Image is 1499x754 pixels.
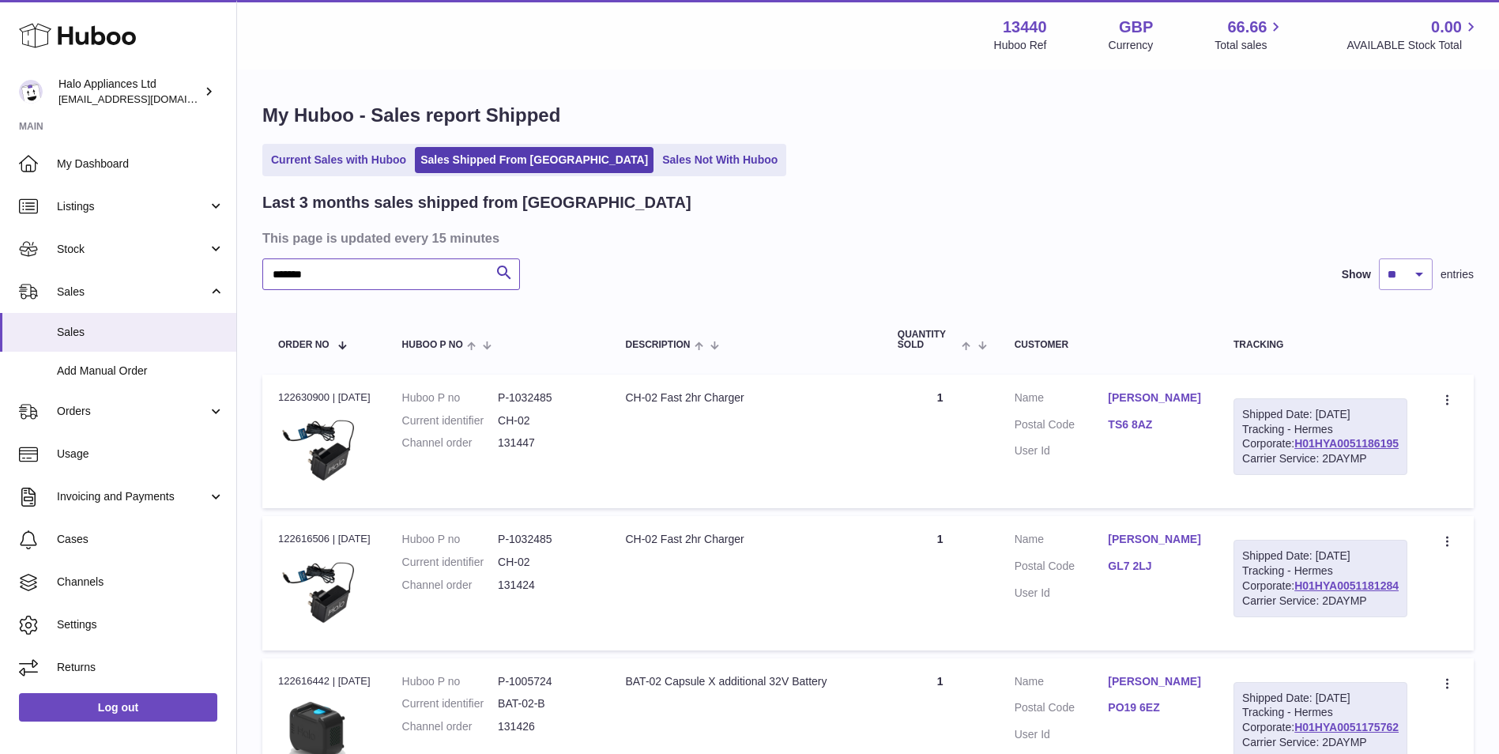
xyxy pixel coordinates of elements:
[266,147,412,173] a: Current Sales with Huboo
[57,575,224,590] span: Channels
[1215,17,1285,53] a: 66.66 Total sales
[657,147,783,173] a: Sales Not With Huboo
[498,578,593,593] dd: 131424
[19,693,217,722] a: Log out
[57,532,224,547] span: Cases
[1227,17,1267,38] span: 66.66
[498,413,593,428] dd: CH-02
[402,555,498,570] dt: Current identifier
[498,435,593,451] dd: 131447
[1015,700,1109,719] dt: Postal Code
[1015,390,1109,409] dt: Name
[498,532,593,547] dd: P-1032485
[1294,721,1399,733] a: H01HYA0051175762
[1015,417,1109,436] dt: Postal Code
[882,375,999,508] td: 1
[625,532,865,547] div: CH-02 Fast 2hr Charger
[1108,390,1202,405] a: [PERSON_NAME]
[625,340,690,350] span: Description
[1441,267,1474,282] span: entries
[278,409,357,488] img: CH-02.png
[1242,594,1399,609] div: Carrier Service: 2DAYMP
[402,719,498,734] dt: Channel order
[58,92,232,105] span: [EMAIL_ADDRESS][DOMAIN_NAME]
[57,325,224,340] span: Sales
[1294,579,1399,592] a: H01HYA0051181284
[625,674,865,689] div: BAT-02 Capsule X additional 32V Battery
[278,390,371,405] div: 122630900 | [DATE]
[882,516,999,650] td: 1
[1108,417,1202,432] a: TS6 8AZ
[1109,38,1154,53] div: Currency
[57,156,224,172] span: My Dashboard
[278,674,371,688] div: 122616442 | [DATE]
[1294,437,1399,450] a: H01HYA0051186195
[498,555,593,570] dd: CH-02
[1119,17,1153,38] strong: GBP
[994,38,1047,53] div: Huboo Ref
[19,80,43,104] img: internalAdmin-13440@internal.huboo.com
[57,285,208,300] span: Sales
[1233,398,1407,476] div: Tracking - Hermes Corporate:
[1015,674,1109,693] dt: Name
[1233,540,1407,617] div: Tracking - Hermes Corporate:
[1108,532,1202,547] a: [PERSON_NAME]
[1108,674,1202,689] a: [PERSON_NAME]
[1233,340,1407,350] div: Tracking
[498,696,593,711] dd: BAT-02-B
[402,578,498,593] dt: Channel order
[402,674,498,689] dt: Huboo P no
[1242,451,1399,466] div: Carrier Service: 2DAYMP
[278,532,371,546] div: 122616506 | [DATE]
[402,532,498,547] dt: Huboo P no
[402,413,498,428] dt: Current identifier
[1015,532,1109,551] dt: Name
[1346,38,1480,53] span: AVAILABLE Stock Total
[498,674,593,689] dd: P-1005724
[1015,727,1109,742] dt: User Id
[278,340,330,350] span: Order No
[625,390,865,405] div: CH-02 Fast 2hr Charger
[898,330,959,350] span: Quantity Sold
[57,660,224,675] span: Returns
[1342,267,1371,282] label: Show
[1346,17,1480,53] a: 0.00 AVAILABLE Stock Total
[1242,691,1399,706] div: Shipped Date: [DATE]
[57,489,208,504] span: Invoicing and Payments
[1431,17,1462,38] span: 0.00
[1108,559,1202,574] a: GL7 2LJ
[262,103,1474,128] h1: My Huboo - Sales report Shipped
[415,147,653,173] a: Sales Shipped From [GEOGRAPHIC_DATA]
[57,404,208,419] span: Orders
[1015,586,1109,601] dt: User Id
[58,77,201,107] div: Halo Appliances Ltd
[57,447,224,462] span: Usage
[278,552,357,631] img: CH-02.png
[1108,700,1202,715] a: PO19 6EZ
[57,199,208,214] span: Listings
[1015,559,1109,578] dt: Postal Code
[498,390,593,405] dd: P-1032485
[402,340,463,350] span: Huboo P no
[57,364,224,379] span: Add Manual Order
[402,390,498,405] dt: Huboo P no
[57,242,208,257] span: Stock
[402,435,498,451] dt: Channel order
[1003,17,1047,38] strong: 13440
[1242,407,1399,422] div: Shipped Date: [DATE]
[1015,443,1109,458] dt: User Id
[402,696,498,711] dt: Current identifier
[1215,38,1285,53] span: Total sales
[57,617,224,632] span: Settings
[262,229,1470,247] h3: This page is updated every 15 minutes
[1242,549,1399,564] div: Shipped Date: [DATE]
[1015,340,1202,350] div: Customer
[1242,735,1399,750] div: Carrier Service: 2DAYMP
[498,719,593,734] dd: 131426
[262,192,691,213] h2: Last 3 months sales shipped from [GEOGRAPHIC_DATA]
